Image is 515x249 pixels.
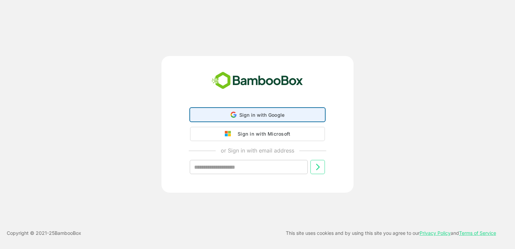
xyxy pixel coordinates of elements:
[221,146,294,155] p: or Sign in with email address
[208,70,307,92] img: bamboobox
[234,130,290,138] div: Sign in with Microsoft
[225,131,234,137] img: google
[286,229,496,237] p: This site uses cookies and by using this site you agree to our and
[239,112,285,118] span: Sign in with Google
[190,108,325,121] div: Sign in with Google
[190,127,325,141] button: Sign in with Microsoft
[459,230,496,236] a: Terms of Service
[7,229,81,237] p: Copyright © 2021- 25 BambooBox
[420,230,451,236] a: Privacy Policy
